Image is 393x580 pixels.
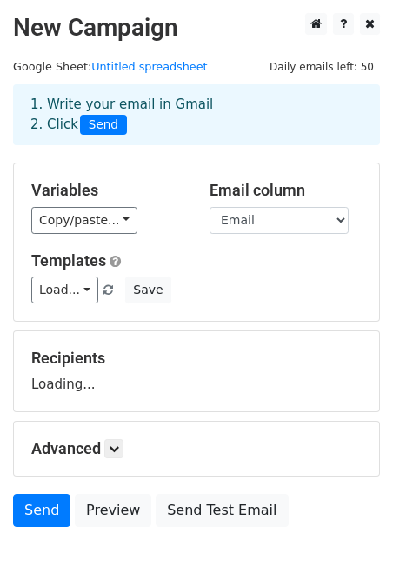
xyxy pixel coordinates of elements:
a: Load... [31,277,98,303]
span: Send [80,115,127,136]
h5: Advanced [31,439,362,458]
h5: Recipients [31,349,362,368]
a: Copy/paste... [31,207,137,234]
div: 1. Write your email in Gmail 2. Click [17,95,376,135]
button: Save [125,277,170,303]
span: Daily emails left: 50 [263,57,380,77]
a: Preview [75,494,151,527]
a: Send [13,494,70,527]
h5: Email column [210,181,362,200]
h2: New Campaign [13,13,380,43]
h5: Variables [31,181,183,200]
div: Loading... [31,349,362,394]
a: Send Test Email [156,494,288,527]
a: Untitled spreadsheet [91,60,207,73]
a: Daily emails left: 50 [263,60,380,73]
small: Google Sheet: [13,60,208,73]
a: Templates [31,251,106,270]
